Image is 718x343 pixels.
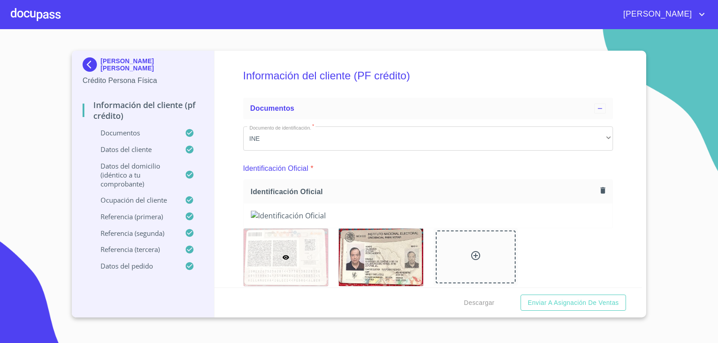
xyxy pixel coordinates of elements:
[243,126,613,151] div: INE
[460,295,498,311] button: Descargar
[339,229,423,286] img: Identificación Oficial
[83,128,185,137] p: Documentos
[83,57,203,75] div: [PERSON_NAME] [PERSON_NAME]
[251,187,597,196] span: Identificación Oficial
[243,287,328,301] p: Identificación Oficial
[250,104,294,112] span: Documentos
[243,163,309,174] p: Identificación Oficial
[101,57,203,72] p: [PERSON_NAME] [PERSON_NAME]
[83,261,185,270] p: Datos del pedido
[83,195,185,204] p: Ocupación del Cliente
[617,7,707,22] button: account of current user
[521,295,626,311] button: Enviar a Asignación de Ventas
[83,212,185,221] p: Referencia (primera)
[83,75,203,86] p: Crédito Persona Física
[617,7,696,22] span: [PERSON_NAME]
[83,245,185,254] p: Referencia (tercera)
[83,100,203,121] p: Información del cliente (PF crédito)
[83,161,185,188] p: Datos del domicilio (idéntico a tu comprobante)
[338,287,423,301] p: Identificación Oficial
[83,57,101,72] img: Docupass spot blue
[83,229,185,238] p: Referencia (segunda)
[464,297,495,308] span: Descargar
[251,211,606,221] img: Identificación Oficial
[528,297,619,308] span: Enviar a Asignación de Ventas
[243,57,613,94] h5: Información del cliente (PF crédito)
[83,145,185,154] p: Datos del cliente
[243,98,613,119] div: Documentos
